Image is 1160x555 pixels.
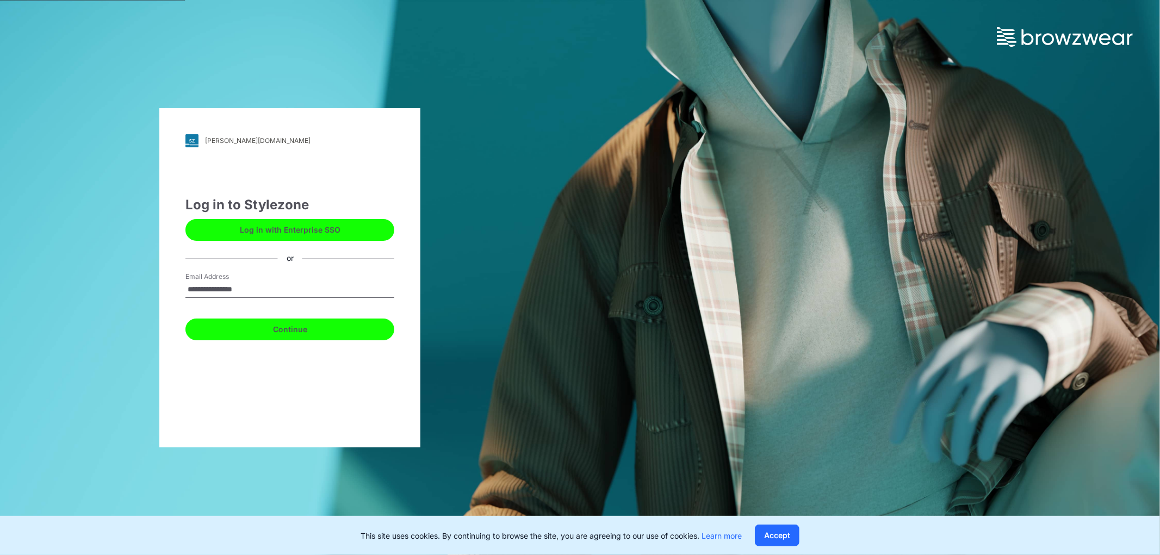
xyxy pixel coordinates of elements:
a: [PERSON_NAME][DOMAIN_NAME] [185,134,394,147]
img: browzwear-logo.73288ffb.svg [997,27,1133,47]
button: Log in with Enterprise SSO [185,219,394,241]
div: or [278,253,302,264]
a: Learn more [702,531,742,540]
button: Accept [755,525,799,546]
div: Log in to Stylezone [185,195,394,215]
img: svg+xml;base64,PHN2ZyB3aWR0aD0iMjgiIGhlaWdodD0iMjgiIHZpZXdCb3g9IjAgMCAyOCAyOCIgZmlsbD0ibm9uZSIgeG... [185,134,198,147]
div: [PERSON_NAME][DOMAIN_NAME] [205,136,311,145]
label: Email Address [185,272,262,282]
p: This site uses cookies. By continuing to browse the site, you are agreeing to our use of cookies. [361,530,742,541]
button: Continue [185,319,394,340]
